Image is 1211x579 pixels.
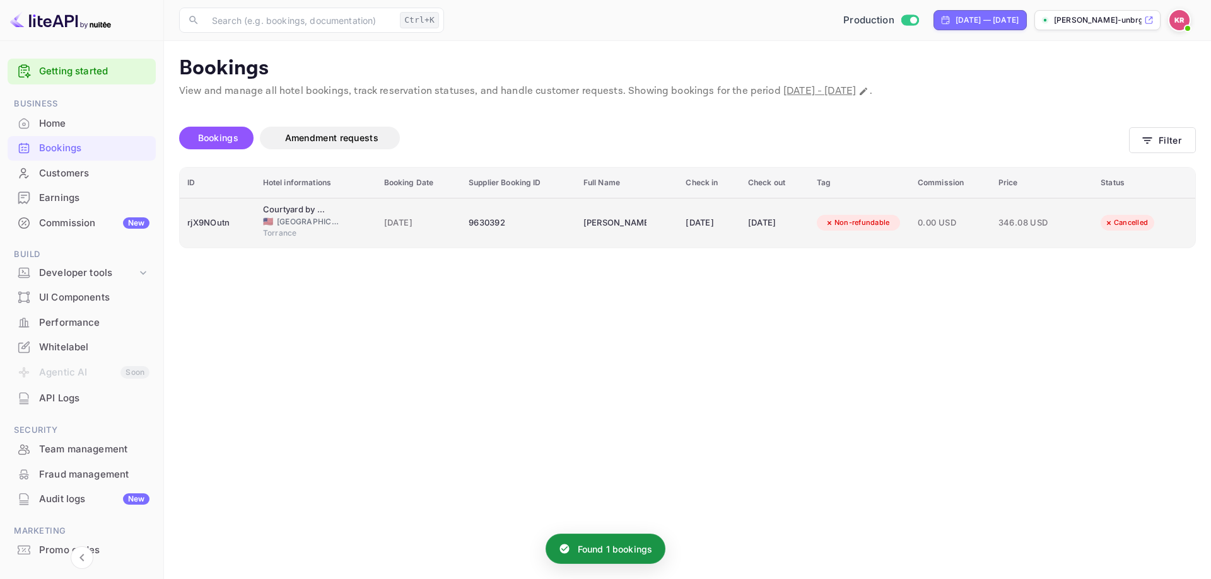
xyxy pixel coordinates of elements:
[8,462,156,487] div: Fraud management
[263,204,326,216] div: Courtyard by Marriott Los Angeles Torrance Palos Verdes
[8,311,156,334] a: Performance
[179,84,1196,99] p: View and manage all hotel bookings, track reservation statuses, and handle customer requests. Sho...
[277,216,340,227] span: [GEOGRAPHIC_DATA]
[39,316,149,330] div: Performance
[686,213,732,233] div: [DATE]
[8,462,156,486] a: Fraud management
[1093,168,1195,198] th: Status
[8,112,156,135] a: Home
[39,64,149,79] a: Getting started
[8,211,156,236] div: CommissionNew
[180,168,255,198] th: ID
[809,168,910,198] th: Tag
[39,141,149,156] div: Bookings
[8,248,156,261] span: Build
[8,262,156,284] div: Developer tools
[123,493,149,505] div: New
[1054,14,1142,26] p: [PERSON_NAME]-unbrg.[PERSON_NAME]...
[8,538,156,561] a: Promo codes
[8,487,156,510] a: Audit logsNew
[8,437,156,461] a: Team management
[8,335,156,358] a: Whitelabel
[8,285,156,309] a: UI Components
[578,542,652,556] p: Found 1 bookings
[8,386,156,411] div: API Logs
[8,437,156,462] div: Team management
[198,132,238,143] span: Bookings
[991,168,1094,198] th: Price
[998,216,1062,230] span: 346.08 USD
[123,217,149,229] div: New
[384,216,454,230] span: [DATE]
[285,132,378,143] span: Amendment requests
[8,386,156,410] a: API Logs
[783,84,856,98] span: [DATE] - [DATE]
[583,213,646,233] div: Luis Pena
[8,161,156,186] div: Customers
[8,59,156,84] div: Getting started
[187,213,248,233] div: rjX9NOutn
[39,340,149,355] div: Whitelabel
[263,217,273,226] span: United States of America
[469,213,568,233] div: 9630392
[179,56,1196,81] p: Bookings
[918,216,983,230] span: 0.00 USD
[740,168,809,198] th: Check out
[8,285,156,310] div: UI Components
[843,13,894,28] span: Production
[838,13,923,28] div: Switch to Sandbox mode
[39,117,149,131] div: Home
[8,161,156,185] a: Customers
[8,186,156,210] div: Earnings
[377,168,462,198] th: Booking Date
[1169,10,1190,30] img: Kobus Roux
[956,14,1019,26] div: [DATE] — [DATE]
[179,127,1129,149] div: account-settings tabs
[39,391,149,406] div: API Logs
[678,168,740,198] th: Check in
[39,266,137,280] div: Developer tools
[8,423,156,437] span: Security
[8,136,156,159] a: Bookings
[263,227,326,239] span: Torrance
[1129,127,1196,153] button: Filter
[400,12,439,28] div: Ctrl+K
[39,191,149,205] div: Earnings
[39,492,149,507] div: Audit logs
[39,442,149,457] div: Team management
[8,311,156,335] div: Performance
[39,166,149,181] div: Customers
[8,112,156,136] div: Home
[39,467,149,482] div: Fraud management
[8,186,156,209] a: Earnings
[39,290,149,305] div: UI Components
[180,168,1195,248] table: booking table
[10,10,111,30] img: LiteAPI logo
[461,168,576,198] th: Supplier Booking ID
[1096,215,1156,231] div: Cancelled
[8,97,156,111] span: Business
[71,546,93,569] button: Collapse navigation
[910,168,991,198] th: Commission
[255,168,377,198] th: Hotel informations
[8,136,156,161] div: Bookings
[857,85,870,98] button: Change date range
[8,487,156,512] div: Audit logsNew
[8,335,156,360] div: Whitelabel
[8,211,156,234] a: CommissionNew
[39,543,149,558] div: Promo codes
[748,213,802,233] div: [DATE]
[8,538,156,563] div: Promo codes
[576,168,679,198] th: Full Name
[817,215,898,231] div: Non-refundable
[204,8,395,33] input: Search (e.g. bookings, documentation)
[39,216,149,231] div: Commission
[8,524,156,538] span: Marketing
